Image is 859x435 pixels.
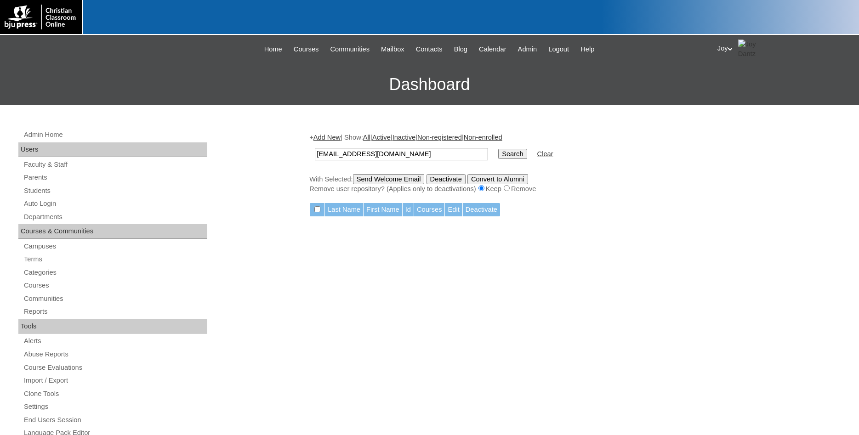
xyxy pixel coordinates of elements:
img: Joy Dantz [738,40,761,58]
span: Blog [454,44,467,55]
span: Mailbox [381,44,404,55]
a: Active [372,134,391,141]
div: Users [18,142,207,157]
a: Blog [449,44,472,55]
a: Alerts [23,335,207,347]
span: Courses [294,44,319,55]
h3: Dashboard [5,64,854,105]
a: Non-enrolled [464,134,502,141]
input: Search [315,148,488,160]
a: Terms [23,254,207,265]
a: Students [23,185,207,197]
div: Joy [717,40,850,58]
span: Communities [330,44,370,55]
img: logo-white.png [5,5,78,29]
a: Campuses [23,241,207,252]
div: + | Show: | | | | [309,133,764,193]
a: Reports [23,306,207,317]
a: Contacts [411,44,447,55]
div: With Selected: [309,174,764,194]
a: End Users Session [23,414,207,426]
input: Convert to Alumni [467,174,528,184]
a: Communities [326,44,375,55]
a: Communities [23,293,207,305]
a: Clear [537,150,553,158]
span: Admin [518,44,537,55]
span: Calendar [479,44,506,55]
a: Calendar [474,44,511,55]
a: Courses [23,280,207,291]
div: Courses & Communities [18,224,207,239]
span: Logout [548,44,569,55]
a: Admin [513,44,542,55]
a: Logout [544,44,574,55]
a: Parents [23,172,207,183]
div: Remove user repository? (Applies only to deactivations) Keep Remove [309,184,764,194]
a: Abuse Reports [23,349,207,360]
td: First Name [364,203,402,216]
a: Settings [23,401,207,412]
span: Contacts [416,44,443,55]
a: Add New [313,134,341,141]
td: Last Name [325,203,363,216]
a: Home [260,44,287,55]
a: Departments [23,211,207,223]
a: Inactive [393,134,416,141]
a: Course Evaluations [23,362,207,373]
td: Edit [445,203,462,216]
a: Faculty & Staff [23,159,207,170]
a: Categories [23,267,207,278]
input: Search [498,149,527,159]
span: Home [264,44,282,55]
div: Tools [18,319,207,334]
span: Help [580,44,594,55]
a: Courses [289,44,324,55]
a: All [363,134,370,141]
a: Auto Login [23,198,207,209]
a: Admin Home [23,129,207,141]
a: Non-registered [417,134,462,141]
a: Help [576,44,599,55]
td: Deactivate [463,203,500,216]
a: Import / Export [23,375,207,386]
a: Clone Tools [23,388,207,400]
input: Send Welcome Email [353,174,425,184]
td: Courses [414,203,445,216]
input: Deactivate [427,174,466,184]
td: Id [403,203,414,216]
a: Mailbox [376,44,409,55]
